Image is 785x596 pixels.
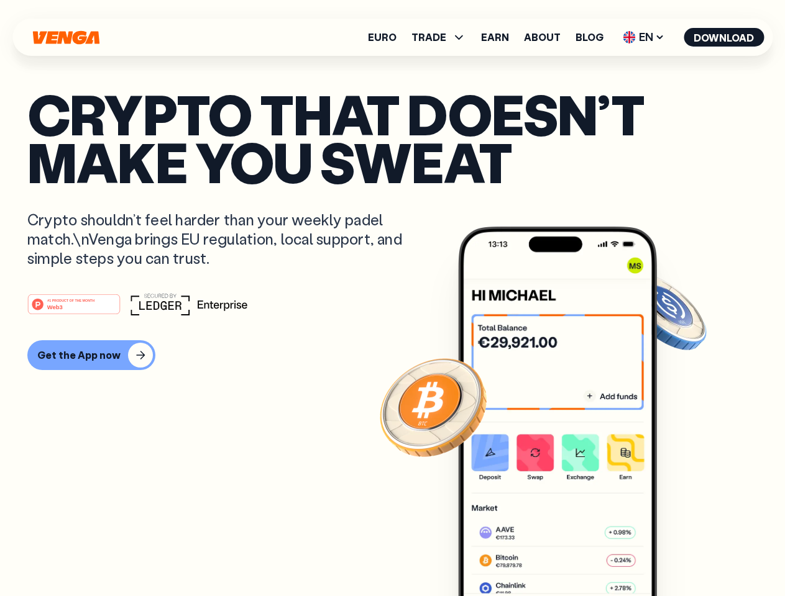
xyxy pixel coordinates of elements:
span: TRADE [411,30,466,45]
img: flag-uk [623,31,635,43]
tspan: #1 PRODUCT OF THE MONTH [47,298,94,302]
a: Get the App now [27,340,758,370]
a: About [524,32,561,42]
p: Crypto that doesn’t make you sweat [27,90,758,185]
button: Download [684,28,764,47]
div: Get the App now [37,349,121,361]
tspan: Web3 [47,303,63,310]
a: Earn [481,32,509,42]
img: USDC coin [620,267,709,356]
svg: Home [31,30,101,45]
button: Get the App now [27,340,155,370]
p: Crypto shouldn’t feel harder than your weekly padel match.\nVenga brings EU regulation, local sup... [27,210,420,268]
img: Bitcoin [377,351,489,463]
a: #1 PRODUCT OF THE MONTHWeb3 [27,301,121,317]
a: Blog [576,32,604,42]
a: Euro [368,32,397,42]
span: EN [618,27,669,47]
span: TRADE [411,32,446,42]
